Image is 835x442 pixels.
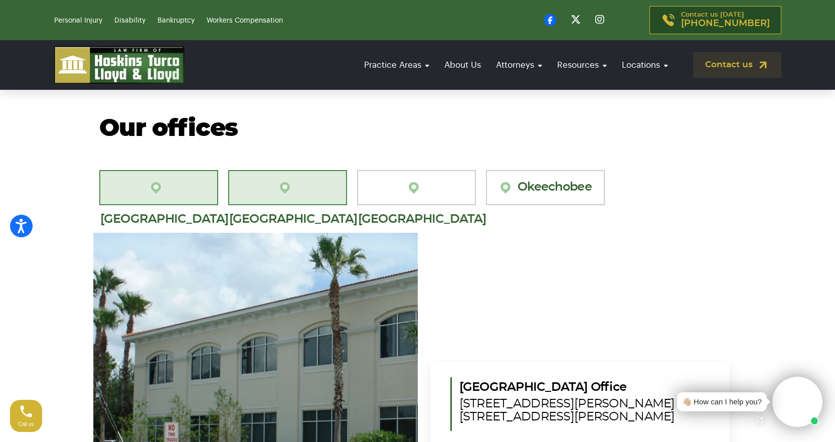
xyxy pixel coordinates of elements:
[19,421,34,427] span: Call us
[681,12,770,29] p: Contact us [DATE]
[114,17,145,24] a: Disability
[207,17,283,24] a: Workers Compensation
[149,181,168,195] img: location
[459,397,710,423] span: [STREET_ADDRESS][PERSON_NAME] [STREET_ADDRESS][PERSON_NAME]
[498,181,518,195] img: location
[54,17,102,24] a: Personal Injury
[486,170,605,205] a: Okeechobee
[749,409,770,430] a: Open chat
[54,46,185,84] img: logo
[99,116,736,142] h2: Our offices
[681,19,770,29] span: [PHONE_NUMBER]
[99,170,218,205] a: [GEOGRAPHIC_DATA][PERSON_NAME]
[649,6,781,34] a: Contact us [DATE][PHONE_NUMBER]
[407,181,426,195] img: location
[278,181,297,195] img: location
[552,51,612,79] a: Resources
[682,396,762,408] div: 👋🏼 How can I help you?
[359,51,434,79] a: Practice Areas
[617,51,673,79] a: Locations
[157,17,195,24] a: Bankruptcy
[491,51,547,79] a: Attorneys
[459,377,710,423] h5: [GEOGRAPHIC_DATA] Office
[357,170,476,205] a: [GEOGRAPHIC_DATA]
[228,170,347,205] a: [GEOGRAPHIC_DATA][PERSON_NAME]
[693,52,781,78] a: Contact us
[439,51,486,79] a: About Us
